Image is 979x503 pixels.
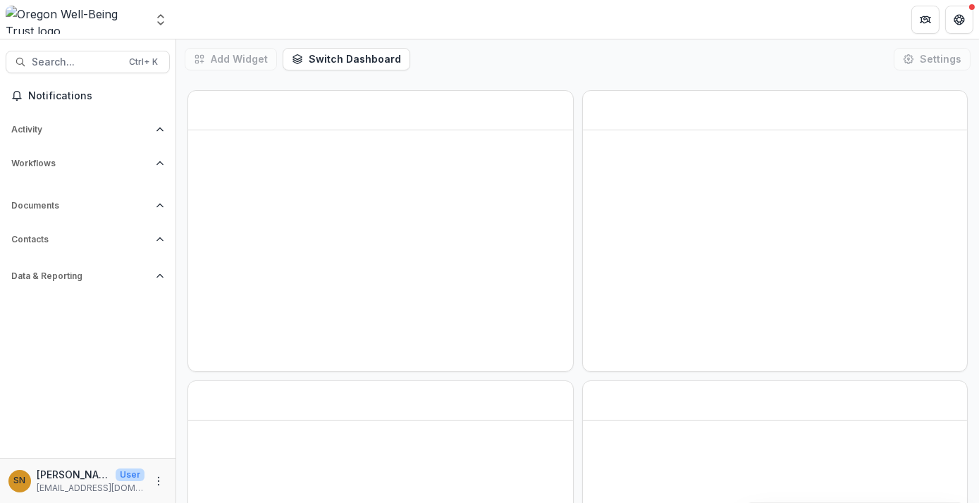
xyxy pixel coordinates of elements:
[6,152,170,175] button: Open Workflows
[6,51,170,73] button: Search...
[32,56,121,68] span: Search...
[6,194,170,217] button: Open Documents
[283,48,410,70] button: Switch Dashboard
[37,467,110,482] p: [PERSON_NAME]
[150,473,167,490] button: More
[6,118,170,141] button: Open Activity
[11,271,150,281] span: Data & Reporting
[116,468,144,481] p: User
[6,228,170,251] button: Open Contacts
[28,90,164,102] span: Notifications
[945,6,973,34] button: Get Help
[11,235,150,244] span: Contacts
[151,6,171,34] button: Open entity switcher
[6,265,170,287] button: Open Data & Reporting
[6,6,145,34] img: Oregon Well-Being Trust logo
[182,9,242,30] nav: breadcrumb
[185,48,277,70] button: Add Widget
[11,125,150,135] span: Activity
[14,476,26,485] div: Siri Ngai
[911,6,940,34] button: Partners
[11,159,150,168] span: Workflows
[11,201,150,211] span: Documents
[37,482,144,495] p: [EMAIL_ADDRESS][DOMAIN_NAME]
[6,85,170,107] button: Notifications
[126,54,161,70] div: Ctrl + K
[894,48,971,70] button: Settings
